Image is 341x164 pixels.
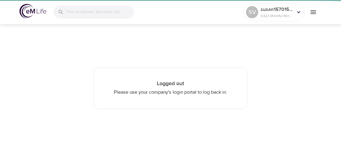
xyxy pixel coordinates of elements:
img: logo [19,4,46,18]
h4: Logged out [107,80,234,87]
div: SV [246,6,258,18]
span: Please use your company's login portal to log back in. [114,89,227,95]
input: Find programs, teachers, etc... [66,5,134,19]
button: menu [305,4,322,20]
p: susan1570157813 [261,6,293,13]
p: 6423 Mindful Minutes [261,13,293,19]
